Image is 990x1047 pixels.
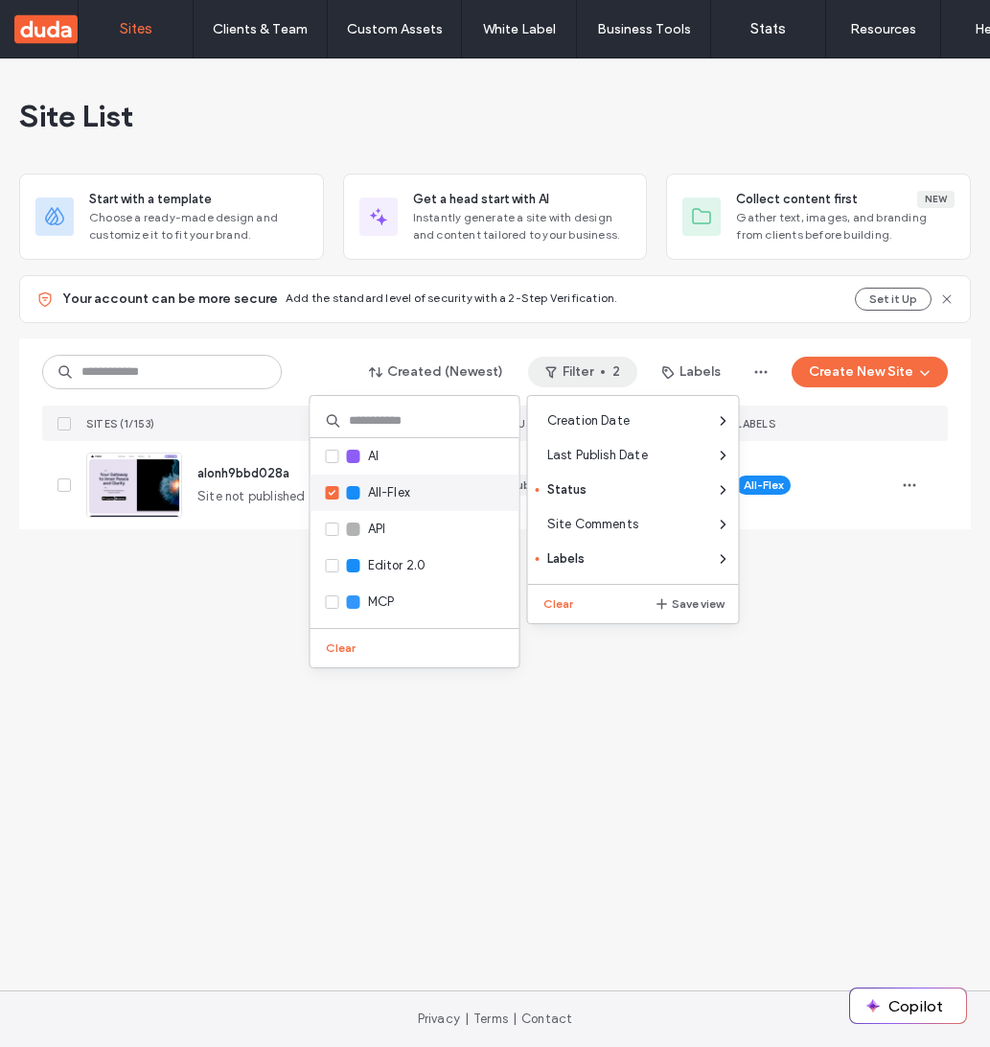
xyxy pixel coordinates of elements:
span: Site List [19,97,133,135]
button: Labels [645,357,738,387]
button: Create New Site [792,357,948,387]
a: Privacy [418,1012,460,1026]
span: Instantly generate a site with design and content tailored to your business. [413,209,632,244]
span: Start with a template [89,190,212,209]
label: Sites [120,20,152,37]
label: Stats [750,20,786,37]
button: Created (Newest) [353,357,520,387]
label: Resources [850,21,916,37]
span: Collect content first [736,190,858,209]
span: Editor 2.0 [368,556,426,575]
span: AI [368,447,379,466]
label: Clients & Team [213,21,308,37]
a: Contact [521,1012,572,1026]
label: Business Tools [597,21,691,37]
span: | [513,1012,517,1026]
span: Status [547,480,587,500]
span: Choose a ready-made design and customize it to fit your brand. [89,209,308,244]
span: Creation Date [547,411,631,430]
span: Site not published [197,487,306,506]
div: Start with a templateChoose a ready-made design and customize it to fit your brand. [19,174,324,260]
div: Collect content firstNewGather text, images, and branding from clients before building. [666,174,971,260]
span: Site Comments [547,515,639,534]
span: Your account can be more secure [62,290,278,309]
button: main-clear-button [536,593,585,616]
a: Terms [473,1012,508,1026]
label: Custom Assets [347,21,443,37]
span: All-Flex [368,483,411,502]
span: MCP [368,593,395,612]
div: New [917,191,955,208]
span: SITES (1/153) [86,417,155,430]
span: Last Publish Date [547,446,648,465]
button: Save view [655,593,724,616]
span: Get a head start with AI [413,190,549,209]
span: API [368,520,386,539]
span: | [465,1012,469,1026]
button: Filter2 [528,357,637,387]
button: Copilot [850,989,966,1023]
label: White Label [483,21,556,37]
button: main-clear-button [318,637,367,660]
a: alonh9bbd028a [197,466,289,480]
span: All-Flex [744,477,783,494]
span: LABELS [736,417,775,430]
span: Add the standard level of security with a 2-Step Verification. [286,291,617,305]
button: Set it Up [855,288,932,311]
span: Gather text, images, and branding from clients before building. [736,209,955,244]
div: Get a head start with AIInstantly generate a site with design and content tailored to your business. [343,174,648,260]
span: Labels [547,549,585,569]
